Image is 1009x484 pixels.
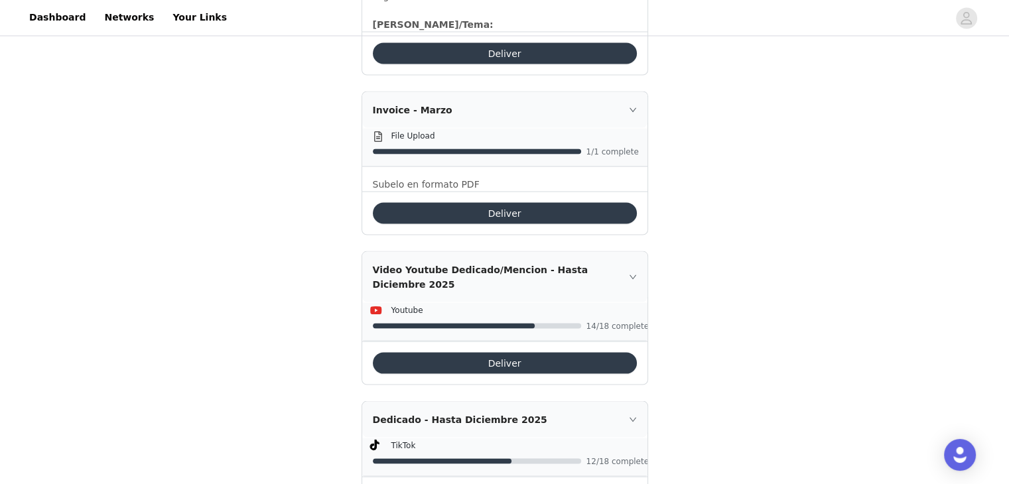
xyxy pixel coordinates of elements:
[165,3,235,32] a: Your Links
[373,42,637,64] button: Deliver
[362,91,647,127] div: icon: rightInvoice - Marzo
[373,19,494,29] strong: [PERSON_NAME]/Tema:
[944,439,976,471] div: Open Intercom Messenger
[629,105,637,113] i: icon: right
[362,251,647,302] div: icon: rightVideo Youtube Dedicado/Mencion - Hasta Diciembre 2025
[96,3,162,32] a: Networks
[629,415,637,423] i: icon: right
[391,305,423,314] span: Youtube
[586,457,639,465] span: 12/18 complete
[373,202,637,223] button: Deliver
[629,272,637,280] i: icon: right
[586,322,639,330] span: 14/18 complete
[391,440,416,450] span: TikTok
[586,147,639,155] span: 1/1 complete
[373,352,637,373] button: Deliver
[362,401,647,437] div: icon: rightDedicado - Hasta Diciembre 2025
[391,131,435,140] span: File Upload
[960,7,973,29] div: avatar
[21,3,94,32] a: Dashboard
[373,177,637,191] p: Subelo en formato PDF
